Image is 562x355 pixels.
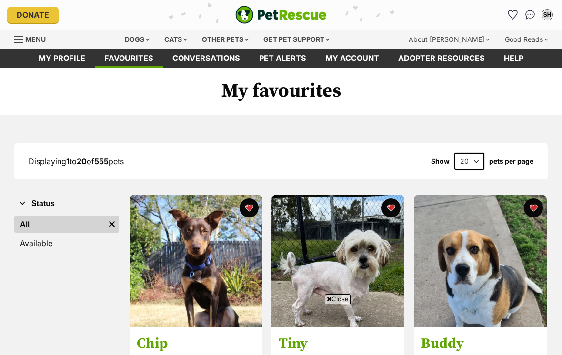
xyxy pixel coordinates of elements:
[130,195,262,327] img: Chip
[325,294,351,304] span: Close
[540,7,555,22] button: My account
[108,307,454,350] iframe: Advertisement
[271,195,404,327] img: Tiny
[489,158,533,165] label: pets per page
[25,35,46,43] span: Menu
[14,235,119,252] a: Available
[235,6,327,24] a: PetRescue
[105,216,119,233] a: Remove filter
[195,30,255,49] div: Other pets
[158,30,194,49] div: Cats
[95,49,163,68] a: Favourites
[29,49,95,68] a: My profile
[494,49,533,68] a: Help
[382,198,401,217] button: favourite
[240,198,259,217] button: favourite
[542,10,552,20] div: SH
[431,158,450,165] span: Show
[498,30,555,49] div: Good Reads
[7,7,59,23] a: Donate
[389,49,494,68] a: Adopter resources
[402,30,496,49] div: About [PERSON_NAME]
[257,30,336,49] div: Get pet support
[522,7,538,22] a: Conversations
[505,7,521,22] a: Favourites
[316,49,389,68] a: My account
[525,10,535,20] img: chat-41dd97257d64d25036548639549fe6c8038ab92f7586957e7f3b1b290dea8141.svg
[29,157,124,166] span: Displaying to of pets
[235,6,327,24] img: logo-e224e6f780fb5917bec1dbf3a21bbac754714ae5b6737aabdf751b685950b380.svg
[250,49,316,68] a: Pet alerts
[14,216,105,233] a: All
[94,157,109,166] strong: 555
[14,30,52,47] a: Menu
[421,335,540,353] h3: Buddy
[414,195,547,327] img: Buddy
[14,214,119,256] div: Status
[66,157,70,166] strong: 1
[14,197,119,210] button: Status
[524,198,543,217] button: favourite
[118,30,156,49] div: Dogs
[163,49,250,68] a: conversations
[505,7,555,22] ul: Account quick links
[77,157,87,166] strong: 20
